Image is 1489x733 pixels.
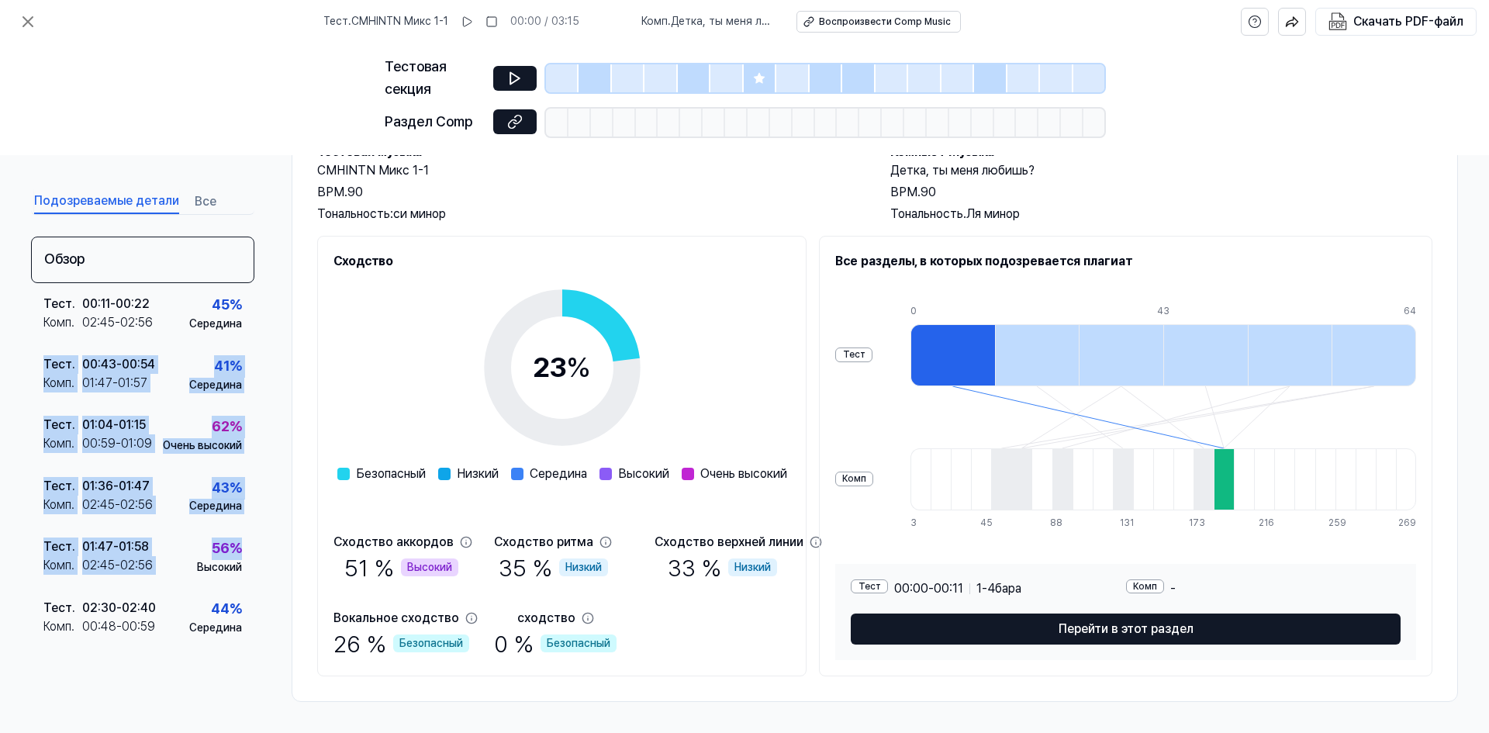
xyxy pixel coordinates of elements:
font: Середина [189,500,242,512]
font: 216 [1259,517,1274,528]
font: 64 [1404,306,1416,316]
img: делиться [1285,15,1299,29]
font: бара [995,581,1021,596]
font: Тест [43,417,72,432]
font: Тональность. [890,206,966,221]
font: 41 [214,357,230,373]
font: Тест [43,478,72,493]
font: Скачать PDF-файл [1353,14,1463,29]
button: помощь [1241,8,1269,36]
font: Комп [43,618,71,633]
font: - [1170,581,1176,596]
font: Подозреваемые детали [34,192,179,207]
font: 00:00 [894,581,928,596]
font: . [348,15,351,27]
font: 02:45 [82,558,115,572]
font: . [72,539,75,554]
font: 02:45 [82,496,115,511]
font: - [113,417,119,432]
font: CMHINTN Микс 1-1 [351,15,448,27]
font: . [71,314,74,329]
font: 02:56 [120,496,153,511]
font: Тест [859,581,881,592]
font: Комп [43,375,71,390]
svg: помощь [1248,14,1262,29]
font: - [112,375,118,390]
font: 00:54 [122,357,155,372]
font: Тональность: [317,206,393,221]
font: 01:09 [121,436,152,451]
font: Сходство аккордов [333,534,454,549]
font: . [72,357,75,372]
font: Компьют Музыка [890,144,994,159]
font: 00:11 [82,296,110,310]
font: 44 [211,600,230,617]
font: 3 [910,517,917,528]
font: . [71,558,74,572]
font: 35 [499,554,527,582]
button: Перейти в этот раздел [851,614,1401,645]
font: 02:56 [120,314,153,329]
font: Сходство [333,254,393,268]
font: % [230,296,242,313]
font: 00:43 [82,357,116,372]
font: % [702,554,722,582]
font: Высокий [618,466,669,481]
font: CMHINTN Микс 1-1 [317,163,429,178]
font: 90 [921,185,936,199]
font: Комп [43,558,71,572]
font: Середина [189,378,242,390]
font: Ля минор [966,206,1020,221]
font: 259 [1328,517,1346,528]
font: % [367,630,387,658]
font: % [230,600,242,617]
font: Комп [43,496,71,511]
font: Тест [43,539,72,554]
font: 02:45 [82,314,115,329]
font: Низкий [565,561,602,573]
img: Скачать PDF-файл [1328,12,1347,31]
font: 00:00 / 03:15 [510,15,579,27]
font: 00:22 [116,296,150,310]
font: Тест [43,357,72,372]
font: 4 [987,581,995,596]
font: 00:59 [122,618,155,633]
font: . [668,15,671,27]
font: - [116,618,122,633]
font: . [71,618,74,633]
font: - [113,478,119,493]
font: 01:47 [82,375,112,390]
font: . [72,600,75,614]
font: % [230,418,242,434]
font: Тест [43,600,72,614]
font: Комп [641,15,668,27]
font: . [72,417,75,432]
font: 00:48 [82,618,116,633]
font: BPM. [890,185,921,199]
font: Тест [843,349,865,360]
font: 43 [212,479,230,495]
font: - [928,581,934,596]
font: Очень высокий [163,439,242,451]
font: Сходство верхней линии [655,534,803,549]
font: Низкий [734,561,771,573]
font: Обзор [44,250,85,266]
font: Комп [842,473,866,484]
font: . [71,375,74,390]
font: 01:47 [82,539,113,554]
font: Все разделы, в которых подозревается плагиат [835,254,1132,268]
font: Вокальное сходство [333,610,459,625]
font: - [115,558,120,572]
font: % [230,357,242,373]
font: си минор [393,206,446,221]
font: . [71,496,74,511]
font: BPM. [317,185,347,199]
font: 00:11 [934,581,963,596]
font: Детка, ты меня любишь? [890,163,1035,178]
font: Тестовая секция [385,58,447,97]
font: - [116,357,122,372]
font: Середина [530,466,587,481]
font: 02:56 [120,558,153,572]
font: Безопасный [356,466,426,481]
font: % [533,554,553,582]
